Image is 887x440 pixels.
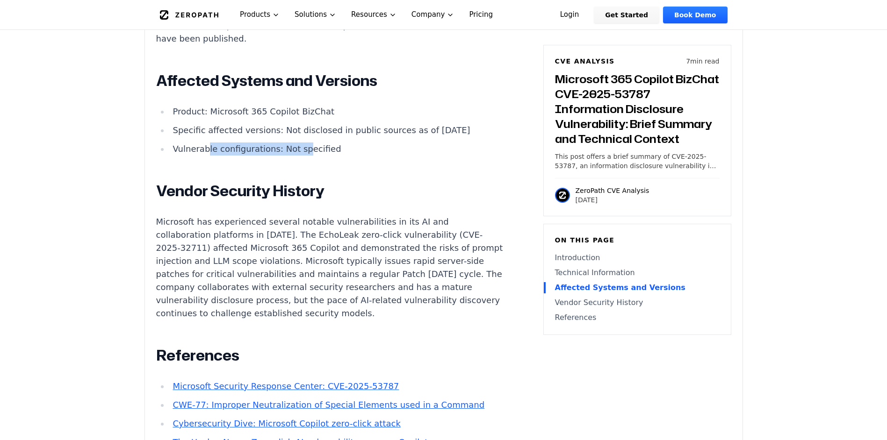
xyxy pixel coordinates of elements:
li: Specific affected versions: Not disclosed in public sources as of [DATE] [169,124,504,137]
h6: CVE Analysis [555,57,615,66]
h6: On this page [555,235,720,245]
a: Login [549,7,591,23]
h2: Affected Systems and Versions [156,71,504,90]
p: This post offers a brief summary of CVE-2025-53787, an information disclosure vulnerability in Mi... [555,152,720,170]
p: [DATE] [576,195,649,205]
a: Microsoft Security Response Center: CVE-2025-53787 [173,381,399,391]
a: Introduction [555,252,720,263]
a: CWE-77: Improper Neutralization of Special Elements used in a Command [173,400,484,410]
h2: Vendor Security History [156,182,504,200]
img: ZeroPath CVE Analysis [555,188,570,203]
p: 7 min read [686,57,719,66]
h2: References [156,346,504,365]
a: Vendor Security History [555,297,720,308]
p: Microsoft has experienced several notable vulnerabilities in its AI and collaboration platforms i... [156,215,504,320]
a: Book Demo [663,7,727,23]
a: References [555,312,720,323]
li: Vulnerable configurations: Not specified [169,142,504,156]
a: Technical Information [555,267,720,278]
a: Get Started [594,7,659,23]
p: ZeroPath CVE Analysis [576,186,649,195]
li: Product: Microsoft 365 Copilot BizChat [169,105,504,118]
h3: Microsoft 365 Copilot BizChat CVE-2025-53787 Information Disclosure Vulnerability: Brief Summary ... [555,71,720,146]
a: Cybersecurity Dive: Microsoft Copilot zero-click attack [173,419,400,428]
a: Affected Systems and Versions [555,282,720,293]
